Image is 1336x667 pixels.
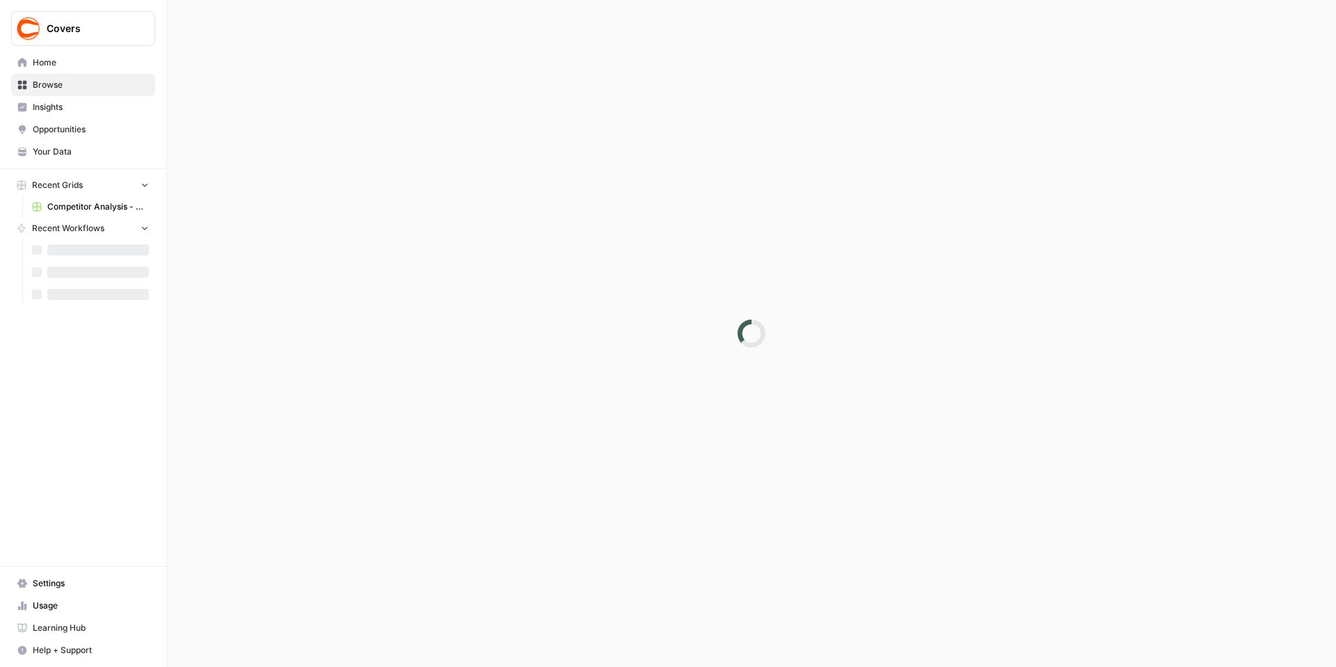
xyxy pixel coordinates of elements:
span: Your Data [33,146,149,158]
a: Browse [11,74,155,96]
a: Your Data [11,141,155,163]
span: Opportunities [33,123,149,136]
a: Settings [11,572,155,595]
span: Help + Support [33,644,149,657]
a: Opportunities [11,118,155,141]
span: Covers [47,22,131,36]
span: Usage [33,599,149,612]
a: Learning Hub [11,617,155,639]
a: Competitor Analysis - URL Specific Grid [26,196,155,218]
span: Browse [33,79,149,91]
a: Insights [11,96,155,118]
button: Workspace: Covers [11,11,155,46]
button: Recent Workflows [11,218,155,239]
span: Insights [33,101,149,113]
span: Competitor Analysis - URL Specific Grid [47,201,149,213]
span: Settings [33,577,149,590]
a: Home [11,52,155,74]
button: Help + Support [11,639,155,661]
a: Usage [11,595,155,617]
span: Home [33,56,149,69]
button: Recent Grids [11,175,155,196]
span: Learning Hub [33,622,149,634]
img: Covers Logo [16,16,41,41]
span: Recent Grids [32,179,83,191]
span: Recent Workflows [32,222,104,235]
